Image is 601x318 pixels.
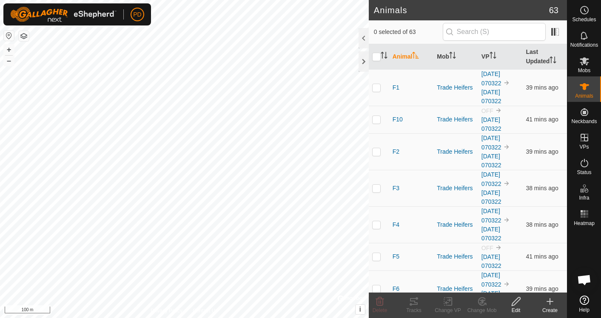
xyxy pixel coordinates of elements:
a: [DATE] 070322 [481,253,501,269]
span: Heatmap [574,221,595,226]
img: to [503,79,510,86]
div: Trade Heifers [437,252,475,261]
th: VP [478,44,523,70]
th: Mob [433,44,478,70]
span: Notifications [570,42,598,48]
span: 27 Aug 2025, 5:41 pm [526,253,558,260]
span: 27 Aug 2025, 5:42 pm [526,84,558,91]
a: [DATE] 070322 [481,116,501,132]
span: F10 [393,115,403,124]
div: Trade Heifers [437,147,475,156]
th: Last Updated [522,44,567,70]
span: i [359,306,361,313]
button: Reset Map [4,31,14,41]
img: to [503,180,510,187]
span: 27 Aug 2025, 5:41 pm [526,116,558,123]
div: Trade Heifers [437,115,475,124]
span: 27 Aug 2025, 5:42 pm [526,148,558,155]
button: Map Layers [19,31,29,41]
a: Contact Us [193,307,218,315]
span: Animals [575,93,593,98]
span: F6 [393,284,399,293]
a: Privacy Policy [151,307,182,315]
a: [DATE] 070322 [481,135,501,151]
p-sorticon: Activate to sort [412,53,419,60]
span: OFF [481,245,493,251]
span: 0 selected of 63 [374,28,443,37]
input: Search (S) [443,23,546,41]
p-sorticon: Activate to sort [449,53,456,60]
span: F4 [393,220,399,229]
span: F3 [393,184,399,193]
span: F1 [393,83,399,92]
div: Tracks [397,307,431,314]
a: [DATE] 070322 [481,89,501,104]
button: + [4,45,14,55]
button: i [356,305,365,314]
img: to [495,244,502,251]
a: [DATE] 070322 [481,189,501,205]
span: F2 [393,147,399,156]
span: 27 Aug 2025, 5:43 pm [526,285,558,292]
span: OFF [481,107,493,114]
a: [DATE] 070322 [481,153,501,169]
a: [DATE] 070322 [481,208,501,224]
p-sorticon: Activate to sort [381,53,387,60]
span: Infra [579,195,589,200]
img: to [503,281,510,287]
div: Create [533,307,567,314]
span: Help [579,307,590,312]
div: Change Mob [465,307,499,314]
a: Help [567,292,601,316]
div: Change VP [431,307,465,314]
a: Open chat [572,267,597,293]
a: [DATE] 070322 [481,226,501,242]
span: F5 [393,252,399,261]
img: to [503,217,510,223]
a: [DATE] 070322 [481,70,501,87]
a: [DATE] 070322 [481,171,501,187]
th: Animal [389,44,434,70]
span: Neckbands [571,119,597,124]
div: Trade Heifers [437,284,475,293]
a: [DATE] 070322 [481,290,501,306]
p-sorticon: Activate to sort [490,53,496,60]
span: VPs [579,144,589,149]
span: 27 Aug 2025, 5:43 pm [526,221,558,228]
div: Trade Heifers [437,220,475,229]
span: 63 [549,4,558,17]
span: Status [577,170,591,175]
span: PD [133,10,141,19]
a: [DATE] 070322 [481,272,501,288]
img: Gallagher Logo [10,7,117,22]
span: Delete [373,307,387,313]
button: – [4,56,14,66]
div: Edit [499,307,533,314]
div: Trade Heifers [437,184,475,193]
h2: Animals [374,5,549,15]
span: Schedules [572,17,596,22]
p-sorticon: Activate to sort [550,58,556,65]
img: to [495,107,502,114]
span: Mobs [578,68,590,73]
img: to [503,144,510,150]
span: 27 Aug 2025, 5:43 pm [526,185,558,191]
div: Trade Heifers [437,83,475,92]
